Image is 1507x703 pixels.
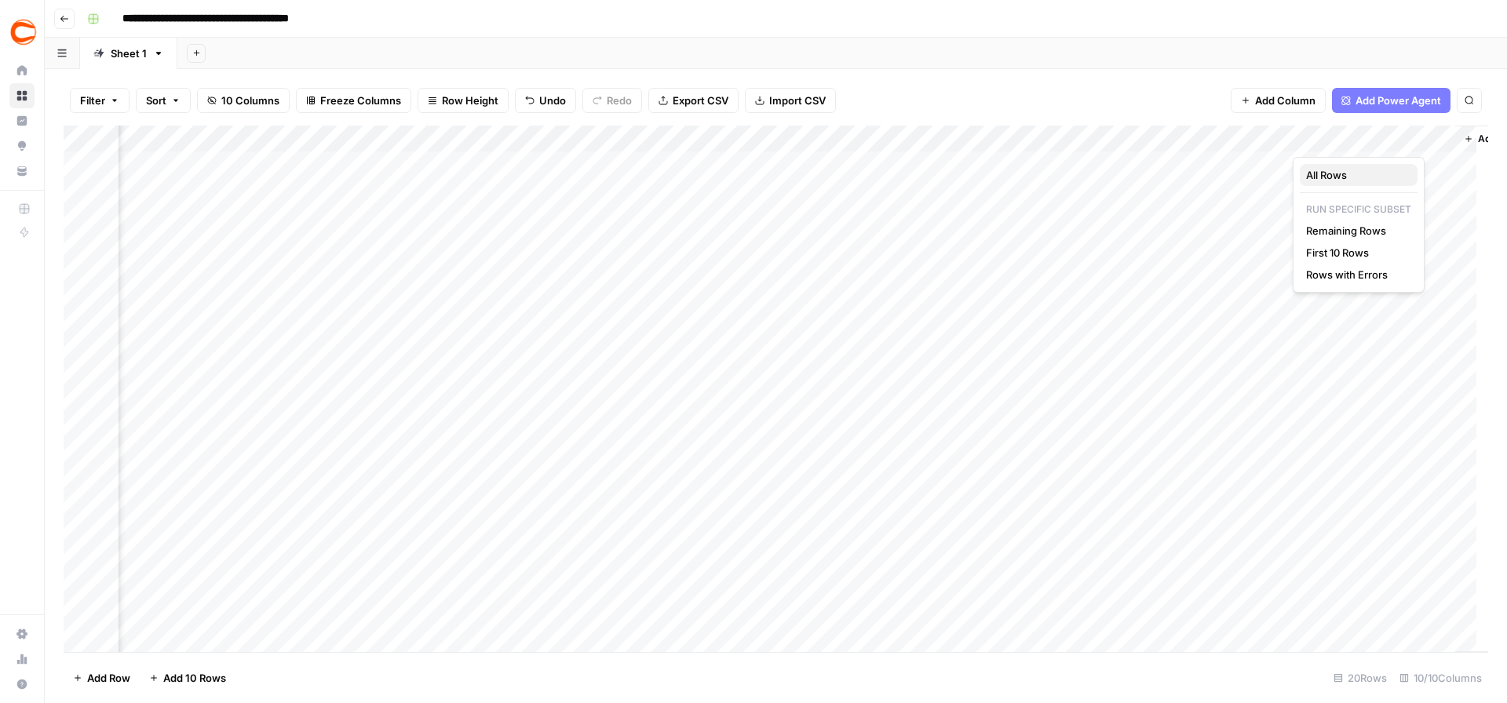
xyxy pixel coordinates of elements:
[70,88,130,113] button: Filter
[539,93,566,108] span: Undo
[9,58,35,83] a: Home
[1306,167,1405,183] span: All Rows
[9,158,35,184] a: Your Data
[296,88,411,113] button: Freeze Columns
[9,133,35,158] a: Opportunities
[9,83,35,108] a: Browse
[9,621,35,647] a: Settings
[140,665,235,690] button: Add 10 Rows
[136,88,191,113] button: Sort
[163,670,226,686] span: Add 10 Rows
[515,88,576,113] button: Undo
[64,665,140,690] button: Add Row
[607,93,632,108] span: Redo
[1332,88,1450,113] button: Add Power Agent
[9,108,35,133] a: Insights
[673,93,728,108] span: Export CSV
[111,46,147,61] div: Sheet 1
[1255,93,1315,108] span: Add Column
[1327,665,1393,690] div: 20 Rows
[418,88,509,113] button: Row Height
[1356,93,1441,108] span: Add Power Agent
[1393,665,1488,690] div: 10/10 Columns
[9,672,35,697] button: Help + Support
[9,647,35,672] a: Usage
[87,670,130,686] span: Add Row
[9,13,35,52] button: Workspace: Covers
[221,93,279,108] span: 10 Columns
[80,93,105,108] span: Filter
[197,88,290,113] button: 10 Columns
[442,93,498,108] span: Row Height
[80,38,177,69] a: Sheet 1
[9,18,38,46] img: Covers Logo
[745,88,836,113] button: Import CSV
[1300,199,1418,220] p: Run Specific Subset
[1306,223,1405,239] span: Remaining Rows
[1306,267,1405,282] span: Rows with Errors
[769,93,826,108] span: Import CSV
[146,93,166,108] span: Sort
[1306,245,1405,260] span: First 10 Rows
[582,88,642,113] button: Redo
[320,93,401,108] span: Freeze Columns
[1231,88,1326,113] button: Add Column
[648,88,739,113] button: Export CSV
